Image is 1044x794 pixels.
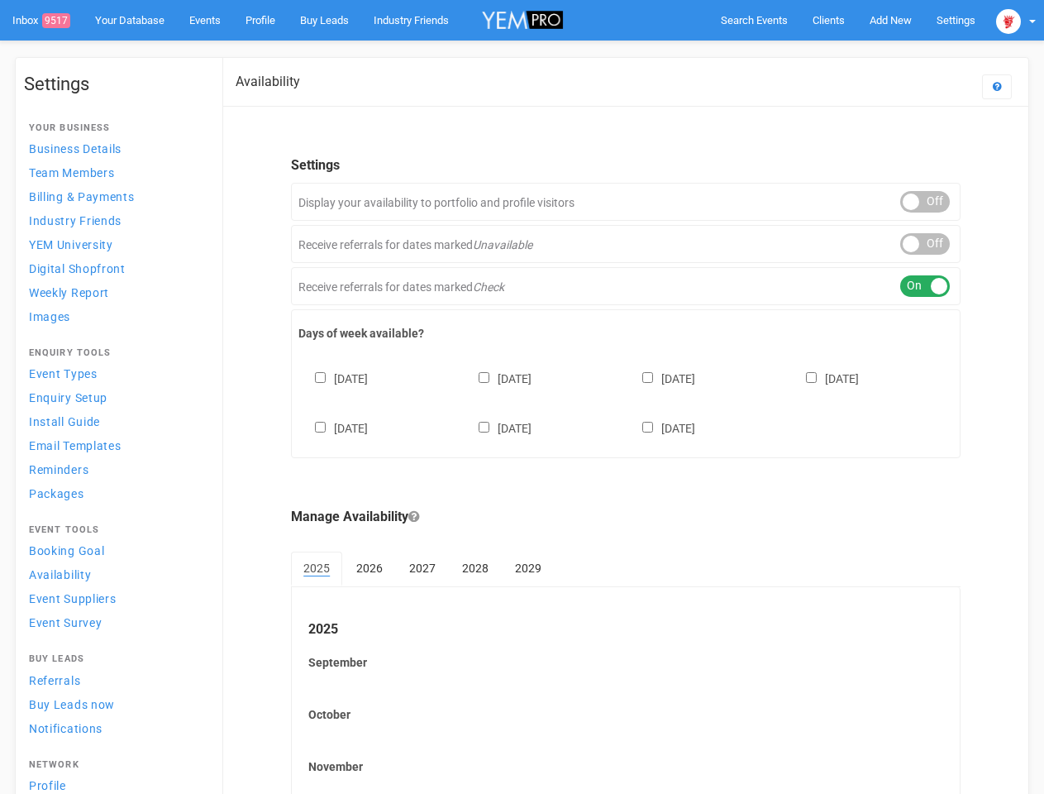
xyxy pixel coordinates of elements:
span: Booking Goal [29,544,104,557]
span: Install Guide [29,415,100,428]
span: Enquiry Setup [29,391,107,404]
label: [DATE] [462,369,532,387]
span: Team Members [29,166,114,179]
a: 2027 [397,552,448,585]
legend: Manage Availability [291,508,961,527]
span: Images [29,310,70,323]
div: Receive referrals for dates marked [291,267,961,305]
span: Event Survey [29,616,102,629]
span: Availability [29,568,91,581]
span: Clients [813,14,845,26]
em: Unavailable [473,238,532,251]
a: Reminders [24,458,206,481]
a: Weekly Report [24,281,206,304]
span: Weekly Report [29,286,109,299]
label: [DATE] [789,369,859,387]
span: 9517 [42,13,70,28]
input: [DATE] [479,422,489,433]
a: 2029 [503,552,554,585]
h4: Your Business [29,123,201,133]
a: Packages [24,482,206,505]
a: Booking Goal [24,539,206,562]
span: Search Events [721,14,788,26]
h4: Buy Leads [29,654,201,664]
a: Industry Friends [24,209,206,232]
input: [DATE] [315,422,326,433]
input: [DATE] [806,372,817,383]
div: Display your availability to portfolio and profile visitors [291,183,961,221]
label: [DATE] [626,369,695,387]
a: Referrals [24,669,206,691]
h2: Availability [236,74,300,89]
span: Reminders [29,463,88,476]
span: Event Types [29,367,98,380]
legend: Settings [291,156,961,175]
label: [DATE] [298,419,368,437]
h4: Event Tools [29,525,201,535]
span: Business Details [29,142,122,155]
h1: Settings [24,74,206,94]
label: November [308,758,943,775]
input: [DATE] [479,372,489,383]
a: Billing & Payments [24,185,206,208]
a: Install Guide [24,410,206,433]
a: Images [24,305,206,328]
legend: 2025 [308,620,943,639]
a: Email Templates [24,434,206,457]
span: Billing & Payments [29,190,135,203]
h4: Enquiry Tools [29,348,201,358]
a: 2028 [450,552,501,585]
label: [DATE] [626,419,695,437]
a: Enquiry Setup [24,386,206,409]
h4: Network [29,760,201,770]
span: Event Suppliers [29,592,117,605]
a: YEM University [24,233,206,256]
label: October [308,706,943,723]
a: Buy Leads now [24,693,206,715]
a: Notifications [24,717,206,739]
a: Event Survey [24,611,206,634]
input: [DATE] [642,422,653,433]
span: Notifications [29,722,102,735]
label: [DATE] [298,369,368,387]
a: 2025 [291,552,342,586]
a: 2026 [344,552,395,585]
span: Digital Shopfront [29,262,126,275]
a: Event Suppliers [24,587,206,610]
a: Business Details [24,137,206,160]
span: Add New [870,14,912,26]
span: YEM University [29,238,113,251]
a: Digital Shopfront [24,257,206,280]
img: open-uri20250107-2-1pbi2ie [996,9,1021,34]
span: Packages [29,487,84,500]
span: Email Templates [29,439,122,452]
label: Days of week available? [298,325,953,342]
a: Event Types [24,362,206,385]
input: [DATE] [642,372,653,383]
div: Receive referrals for dates marked [291,225,961,263]
label: [DATE] [462,419,532,437]
input: [DATE] [315,372,326,383]
a: Team Members [24,161,206,184]
em: Check [473,280,504,294]
label: September [308,654,943,671]
a: Availability [24,563,206,586]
